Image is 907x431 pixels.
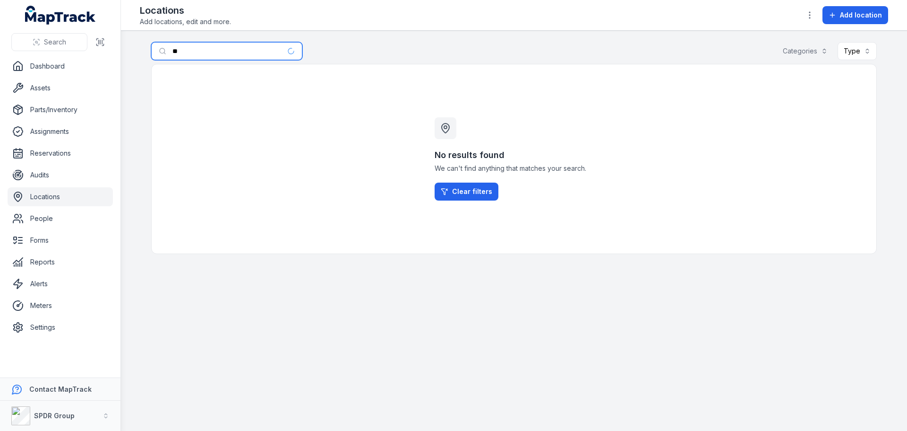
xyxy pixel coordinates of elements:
[8,274,113,293] a: Alerts
[8,79,113,97] a: Assets
[8,166,113,185] a: Audits
[11,33,87,51] button: Search
[838,42,877,60] button: Type
[8,100,113,119] a: Parts/Inventory
[822,6,888,24] button: Add location
[34,412,75,420] strong: SPDR Group
[435,149,593,162] h3: No results found
[8,318,113,337] a: Settings
[44,37,66,47] span: Search
[8,187,113,206] a: Locations
[8,231,113,250] a: Forms
[8,57,113,76] a: Dashboard
[8,296,113,315] a: Meters
[840,10,882,20] span: Add location
[140,4,231,17] h2: Locations
[8,122,113,141] a: Assignments
[8,253,113,272] a: Reports
[8,209,113,228] a: People
[8,144,113,163] a: Reservations
[29,385,92,393] strong: Contact MapTrack
[140,17,231,26] span: Add locations, edit and more.
[25,6,96,25] a: MapTrack
[435,183,498,201] a: Clear filters
[435,164,593,173] span: We can't find anything that matches your search.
